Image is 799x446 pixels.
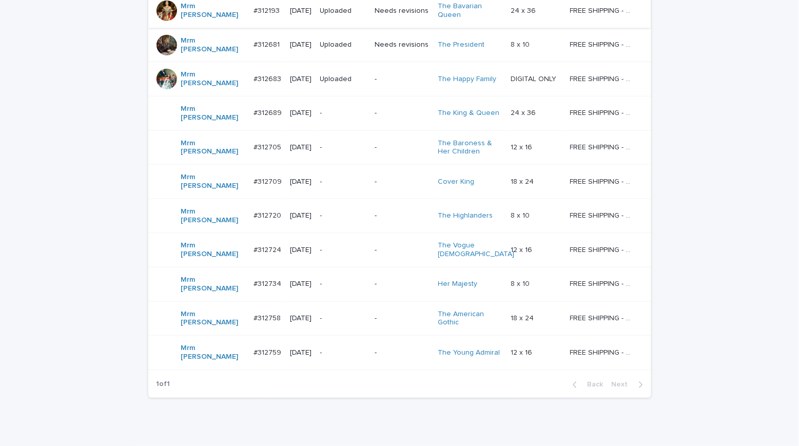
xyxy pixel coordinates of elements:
[375,280,430,288] p: -
[375,109,430,118] p: -
[181,310,245,327] a: Mrm [PERSON_NAME]
[438,211,493,220] a: The Highlanders
[375,41,430,49] p: Needs revisions
[570,141,636,152] p: FREE SHIPPING - preview in 1-2 business days, after your approval delivery will take 5-10 b.d.
[290,109,311,118] p: [DATE]
[438,41,485,49] a: The President
[320,280,367,288] p: -
[148,62,651,96] tr: Mrm [PERSON_NAME] #312683#312683 [DATE]Uploaded-The Happy Family DIGITAL ONLYDIGITAL ONLY FREE SH...
[320,7,367,15] p: Uploaded
[148,130,651,165] tr: Mrm [PERSON_NAME] #312705#312705 [DATE]--The Baroness & Her Children 12 x 1612 x 16 FREE SHIPPING...
[375,178,430,186] p: -
[511,346,534,357] p: 12 x 16
[148,233,651,267] tr: Mrm [PERSON_NAME] #312724#312724 [DATE]--The Vogue [DEMOGRAPHIC_DATA] 12 x 1612 x 16 FREE SHIPPIN...
[438,139,502,157] a: The Baroness & Her Children
[254,176,284,186] p: #312709
[375,211,430,220] p: -
[320,314,367,323] p: -
[511,141,534,152] p: 12 x 16
[290,246,311,255] p: [DATE]
[570,107,636,118] p: FREE SHIPPING - preview in 1-2 business days, after your approval delivery will take 5-10 b.d.
[181,207,245,225] a: Mrm [PERSON_NAME]
[320,41,367,49] p: Uploaded
[254,312,283,323] p: #312758
[254,141,283,152] p: #312705
[375,75,430,84] p: -
[290,178,311,186] p: [DATE]
[320,211,367,220] p: -
[320,143,367,152] p: -
[290,314,311,323] p: [DATE]
[570,312,636,323] p: FREE SHIPPING - preview in 1-2 business days, after your approval delivery will take 5-10 b.d.
[181,344,245,361] a: Mrm [PERSON_NAME]
[254,38,282,49] p: #312681
[375,348,430,357] p: -
[320,109,367,118] p: -
[181,70,245,88] a: Mrm [PERSON_NAME]
[148,267,651,301] tr: Mrm [PERSON_NAME] #312734#312734 [DATE]--Her Majesty 8 x 108 x 10 FREE SHIPPING - preview in 1-2 ...
[181,36,245,54] a: Mrm [PERSON_NAME]
[511,38,532,49] p: 8 x 10
[181,241,245,259] a: Mrm [PERSON_NAME]
[254,5,282,15] p: #312193
[181,173,245,190] a: Mrm [PERSON_NAME]
[438,178,475,186] a: Cover King
[438,109,500,118] a: The King & Queen
[290,7,311,15] p: [DATE]
[254,107,284,118] p: #312689
[254,209,283,220] p: #312720
[181,276,245,293] a: Mrm [PERSON_NAME]
[148,165,651,199] tr: Mrm [PERSON_NAME] #312709#312709 [DATE]--Cover King 18 x 2418 x 24 FREE SHIPPING - preview in 1-2...
[290,280,311,288] p: [DATE]
[511,312,536,323] p: 18 x 24
[320,178,367,186] p: -
[511,107,538,118] p: 24 x 36
[438,2,502,20] a: The Bavarian Queen
[511,278,532,288] p: 8 x 10
[570,244,636,255] p: FREE SHIPPING - preview in 1-2 business days, after your approval delivery will take 5-10 b.d.
[148,199,651,233] tr: Mrm [PERSON_NAME] #312720#312720 [DATE]--The Highlanders 8 x 108 x 10 FREE SHIPPING - preview in ...
[254,244,283,255] p: #312724
[511,209,532,220] p: 8 x 10
[375,246,430,255] p: -
[511,176,536,186] p: 18 x 24
[148,301,651,336] tr: Mrm [PERSON_NAME] #312758#312758 [DATE]--The American Gothic 18 x 2418 x 24 FREE SHIPPING - previ...
[375,143,430,152] p: -
[148,372,179,397] p: 1 of 1
[612,381,634,389] span: Next
[564,380,608,390] button: Back
[320,75,367,84] p: Uploaded
[581,381,603,389] span: Back
[570,209,636,220] p: FREE SHIPPING - preview in 1-2 business days, after your approval delivery will take 5-10 b.d.
[570,346,636,357] p: FREE SHIPPING - preview in 1-2 business days, after your approval delivery will take 5-10 b.d.
[438,75,497,84] a: The Happy Family
[320,246,367,255] p: -
[438,310,502,327] a: The American Gothic
[290,211,311,220] p: [DATE]
[181,139,245,157] a: Mrm [PERSON_NAME]
[320,348,367,357] p: -
[148,336,651,370] tr: Mrm [PERSON_NAME] #312759#312759 [DATE]--The Young Admiral 12 x 1612 x 16 FREE SHIPPING - preview...
[181,2,245,20] a: Mrm [PERSON_NAME]
[254,346,283,357] p: #312759
[570,278,636,288] p: FREE SHIPPING - preview in 1-2 business days, after your approval delivery will take 5-10 b.d.
[148,28,651,62] tr: Mrm [PERSON_NAME] #312681#312681 [DATE]UploadedNeeds revisionsThe President 8 x 108 x 10 FREE SHI...
[570,73,636,84] p: FREE SHIPPING - preview in 1-2 business days, after your approval delivery will take 5-10 b.d.
[570,176,636,186] p: FREE SHIPPING - preview in 1-2 business days, after your approval delivery will take 5-10 b.d.
[290,143,311,152] p: [DATE]
[511,73,558,84] p: DIGITAL ONLY
[290,75,311,84] p: [DATE]
[438,241,515,259] a: The Vogue [DEMOGRAPHIC_DATA]
[375,314,430,323] p: -
[438,348,500,357] a: The Young Admiral
[254,73,283,84] p: #312683
[570,5,636,15] p: FREE SHIPPING - preview in 1-2 business days, after your approval delivery will take 5-10 b.d.
[254,278,283,288] p: #312734
[570,38,636,49] p: FREE SHIPPING - preview in 1-2 business days, after your approval delivery will take 5-10 b.d.
[290,348,311,357] p: [DATE]
[375,7,430,15] p: Needs revisions
[148,96,651,130] tr: Mrm [PERSON_NAME] #312689#312689 [DATE]--The King & Queen 24 x 3624 x 36 FREE SHIPPING - preview ...
[511,244,534,255] p: 12 x 16
[511,5,538,15] p: 24 x 36
[290,41,311,49] p: [DATE]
